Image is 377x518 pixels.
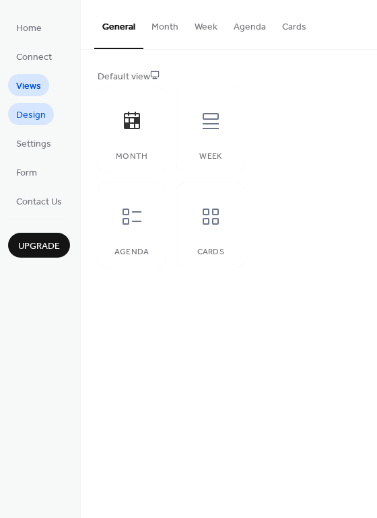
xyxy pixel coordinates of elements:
span: Home [16,22,42,36]
a: Settings [8,132,59,154]
div: Week [190,152,231,161]
a: Home [8,16,50,38]
a: Views [8,74,49,96]
a: Connect [8,45,60,67]
span: Views [16,79,41,94]
span: Connect [16,50,52,65]
div: Default view [98,70,357,84]
div: Month [111,152,152,161]
span: Form [16,166,37,180]
div: Cards [190,248,231,257]
div: Agenda [111,248,152,257]
span: Settings [16,137,51,151]
span: Contact Us [16,195,62,209]
span: Design [16,108,46,122]
a: Form [8,161,45,183]
a: Contact Us [8,190,70,212]
a: Design [8,103,54,125]
span: Upgrade [18,239,60,254]
button: Upgrade [8,233,70,258]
